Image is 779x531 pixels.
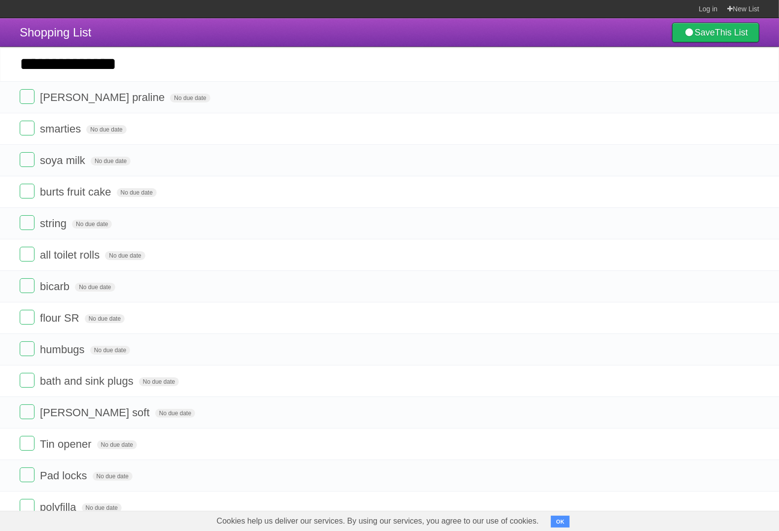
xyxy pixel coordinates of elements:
span: smarties [40,123,83,135]
label: Done [20,310,34,325]
label: Done [20,215,34,230]
label: Done [20,152,34,167]
span: Cookies help us deliver our services. By using our services, you agree to our use of cookies. [207,511,549,531]
label: Done [20,247,34,262]
label: Done [20,341,34,356]
b: This List [715,28,748,37]
span: No due date [90,346,130,355]
span: flour SR [40,312,81,324]
span: all toilet rolls [40,249,102,261]
label: Done [20,89,34,104]
span: No due date [170,94,210,102]
span: [PERSON_NAME] praline [40,91,167,103]
span: Shopping List [20,26,91,39]
span: bath and sink plugs [40,375,136,387]
span: string [40,217,69,230]
label: Done [20,499,34,514]
span: bicarb [40,280,72,293]
label: Done [20,121,34,135]
span: No due date [86,125,126,134]
label: Done [20,436,34,451]
label: Done [20,404,34,419]
span: No due date [85,314,125,323]
label: Done [20,373,34,388]
span: No due date [75,283,115,292]
span: No due date [82,503,122,512]
span: Pad locks [40,469,89,482]
span: Tin opener [40,438,94,450]
span: No due date [117,188,157,197]
label: Done [20,184,34,199]
span: soya milk [40,154,88,166]
span: No due date [72,220,112,229]
span: No due date [93,472,133,481]
span: No due date [97,440,137,449]
span: polyfilla [40,501,78,513]
span: No due date [91,157,131,166]
a: SaveThis List [672,23,759,42]
span: No due date [155,409,195,418]
span: [PERSON_NAME] soft [40,406,152,419]
span: No due date [105,251,145,260]
span: humbugs [40,343,87,356]
button: OK [551,516,570,528]
label: Done [20,467,34,482]
label: Done [20,278,34,293]
span: burts fruit cake [40,186,113,198]
span: No due date [139,377,179,386]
